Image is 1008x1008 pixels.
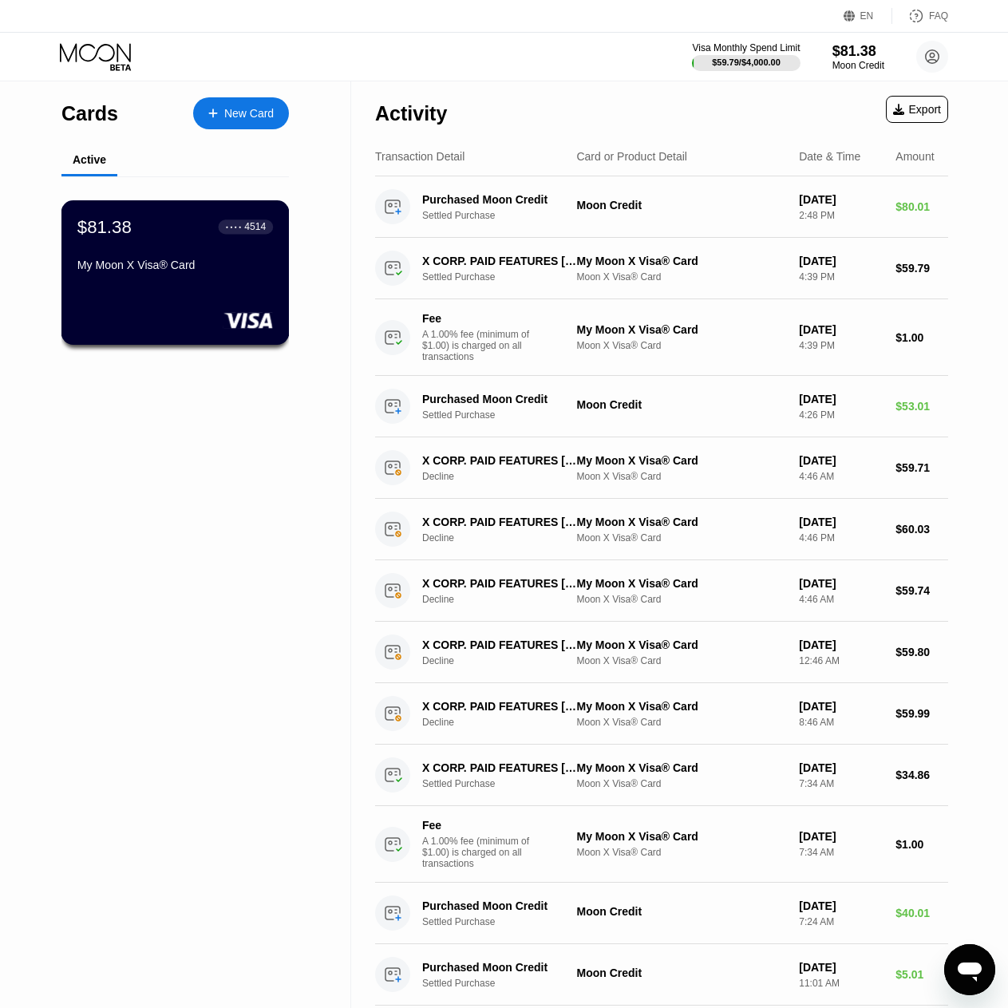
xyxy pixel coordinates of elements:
div: Purchased Moon CreditSettled PurchaseMoon Credit[DATE]7:24 AM$40.01 [375,883,948,944]
div: New Card [193,97,289,129]
div: [DATE] [799,454,883,467]
div: [DATE] [799,393,883,405]
div: EN [860,10,874,22]
div: 7:34 AM [799,847,883,858]
div: ● ● ● ● [226,224,242,229]
div: Visa Monthly Spend Limit$59.79/$4,000.00 [692,42,800,71]
div: Cards [61,102,118,125]
div: X CORP. PAID FEATURES [PHONE_NUMBER] US [422,700,580,713]
div: Moon Credit [576,199,786,211]
div: FAQ [892,8,948,24]
div: 4:39 PM [799,271,883,283]
div: X CORP. PAID FEATURES [PHONE_NUMBER] US [422,761,580,774]
div: Purchased Moon Credit [422,961,580,974]
div: [DATE] [799,830,883,843]
div: Fee [422,819,534,832]
div: Purchased Moon CreditSettled PurchaseMoon Credit[DATE]2:48 PM$80.01 [375,176,948,238]
div: $59.79 [895,262,948,275]
div: X CORP. PAID FEATURES [PHONE_NUMBER] USDeclineMy Moon X Visa® CardMoon X Visa® Card[DATE]8:46 AM$... [375,683,948,745]
div: $59.99 [895,707,948,720]
div: 12:46 AM [799,655,883,666]
div: My Moon X Visa® Card [576,454,786,467]
div: Moon X Visa® Card [576,778,786,789]
div: Settled Purchase [422,210,592,221]
div: 8:46 AM [799,717,883,728]
div: Moon Credit [576,905,786,918]
div: Card or Product Detail [576,150,687,163]
div: Moon Credit [576,966,786,979]
div: My Moon X Visa® Card [576,761,786,774]
div: X CORP. PAID FEATURES [PHONE_NUMBER] USDeclineMy Moon X Visa® CardMoon X Visa® Card[DATE]4:46 PM$... [375,499,948,560]
div: Fee [422,312,534,325]
div: $81.38 [77,216,132,237]
div: $59.71 [895,461,948,474]
div: $59.80 [895,646,948,658]
iframe: Кнопка запуска окна обмена сообщениями [944,944,995,995]
div: Moon X Visa® Card [576,340,786,351]
div: Amount [895,150,934,163]
div: [DATE] [799,700,883,713]
div: Settled Purchase [422,978,592,989]
div: My Moon X Visa® Card [576,577,786,590]
div: $34.86 [895,769,948,781]
div: Decline [422,717,592,728]
div: $80.01 [895,200,948,213]
div: $59.74 [895,584,948,597]
div: [DATE] [799,899,883,912]
div: Settled Purchase [422,778,592,789]
div: FAQ [929,10,948,22]
div: [DATE] [799,516,883,528]
div: Settled Purchase [422,271,592,283]
div: X CORP. PAID FEATURES [PHONE_NUMBER] US [422,638,580,651]
div: Settled Purchase [422,409,592,421]
div: My Moon X Visa® Card [576,638,786,651]
div: Moon Credit [832,60,884,71]
div: FeeA 1.00% fee (minimum of $1.00) is charged on all transactionsMy Moon X Visa® CardMoon X Visa® ... [375,806,948,883]
div: $40.01 [895,907,948,919]
div: [DATE] [799,193,883,206]
div: Active [73,153,106,166]
div: 7:34 AM [799,778,883,789]
div: X CORP. PAID FEATURES [PHONE_NUMBER] USDeclineMy Moon X Visa® CardMoon X Visa® Card[DATE]12:46 AM... [375,622,948,683]
div: X CORP. PAID FEATURES [PHONE_NUMBER] USDeclineMy Moon X Visa® CardMoon X Visa® Card[DATE]4:46 AM$... [375,437,948,499]
div: X CORP. PAID FEATURES [PHONE_NUMBER] USDeclineMy Moon X Visa® CardMoon X Visa® Card[DATE]4:46 AM$... [375,560,948,622]
div: $1.00 [895,838,948,851]
div: Date & Time [799,150,860,163]
div: Purchased Moon Credit [422,393,580,405]
div: X CORP. PAID FEATURES [PHONE_NUMBER] USSettled PurchaseMy Moon X Visa® CardMoon X Visa® Card[DATE... [375,745,948,806]
div: A 1.00% fee (minimum of $1.00) is charged on all transactions [422,329,542,362]
div: Export [886,96,948,123]
div: [DATE] [799,961,883,974]
div: $81.38Moon Credit [832,43,884,71]
div: 2:48 PM [799,210,883,221]
div: [DATE] [799,255,883,267]
div: X CORP. PAID FEATURES [PHONE_NUMBER] US [422,516,580,528]
div: Moon X Visa® Card [576,594,786,605]
div: $81.38● ● ● ●4514My Moon X Visa® Card [62,201,288,344]
div: Purchased Moon CreditSettled PurchaseMoon Credit[DATE]11:01 AM$5.01 [375,944,948,1006]
div: EN [844,8,892,24]
div: X CORP. PAID FEATURES [PHONE_NUMBER] USSettled PurchaseMy Moon X Visa® CardMoon X Visa® Card[DATE... [375,238,948,299]
div: Export [893,103,941,116]
div: Settled Purchase [422,916,592,927]
div: Moon X Visa® Card [576,655,786,666]
div: Moon X Visa® Card [576,717,786,728]
div: Moon X Visa® Card [576,532,786,544]
div: My Moon X Visa® Card [576,255,786,267]
div: $1.00 [895,331,948,344]
div: Decline [422,532,592,544]
div: $60.03 [895,523,948,536]
div: $59.79 / $4,000.00 [712,57,781,67]
div: Activity [375,102,447,125]
div: Moon X Visa® Card [576,847,786,858]
div: Purchased Moon Credit [422,899,580,912]
div: My Moon X Visa® Card [77,259,273,271]
div: New Card [224,107,274,121]
div: My Moon X Visa® Card [576,516,786,528]
div: 4:46 PM [799,532,883,544]
div: $81.38 [832,43,884,60]
div: [DATE] [799,323,883,336]
div: 4:39 PM [799,340,883,351]
div: Purchased Moon Credit [422,193,580,206]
